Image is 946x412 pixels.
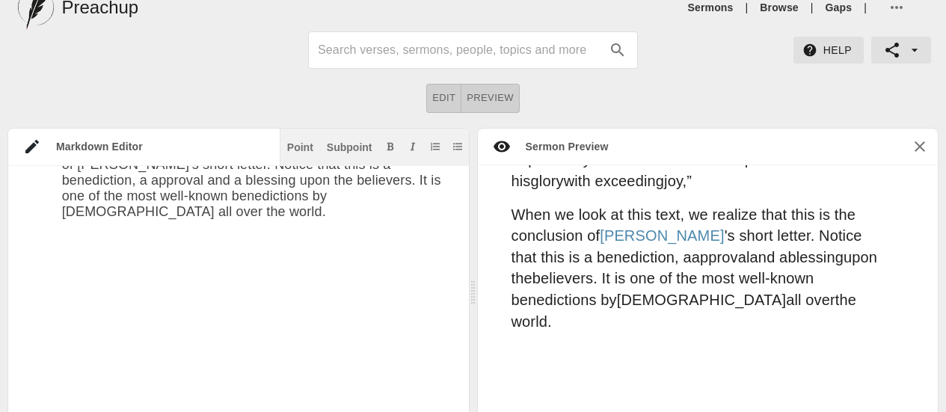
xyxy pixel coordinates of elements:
span: Help [805,41,852,60]
button: Add ordered list [428,139,443,154]
span: approval [692,249,750,265]
button: Subpoint [324,139,375,154]
span: glory [531,173,564,189]
p: When we look at this text, we realize that this is the conclusion of 's short letter. Notice that... [512,204,890,333]
span: joy [664,173,683,189]
button: Insert point [284,139,316,154]
button: Add unordered list [450,139,465,154]
button: Help [793,37,864,64]
button: search [601,34,634,67]
span: believers [532,270,593,286]
button: Add bold text [383,139,398,154]
span: blessing [787,249,844,265]
div: Point [287,142,313,153]
div: Sermon Preview [511,139,609,154]
button: Add italic text [405,139,420,154]
div: Subpoint [327,142,372,153]
input: Search sermons [318,38,601,62]
div: Markdown Editor [41,139,280,154]
button: Edit [426,84,461,113]
span: Preview [467,90,514,107]
span: Edit [432,90,455,107]
span: [PERSON_NAME] [600,227,724,244]
button: Preview [461,84,520,113]
div: text alignment [426,84,520,113]
span: [DEMOGRAPHIC_DATA] [617,292,786,308]
span: the world [512,292,857,330]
